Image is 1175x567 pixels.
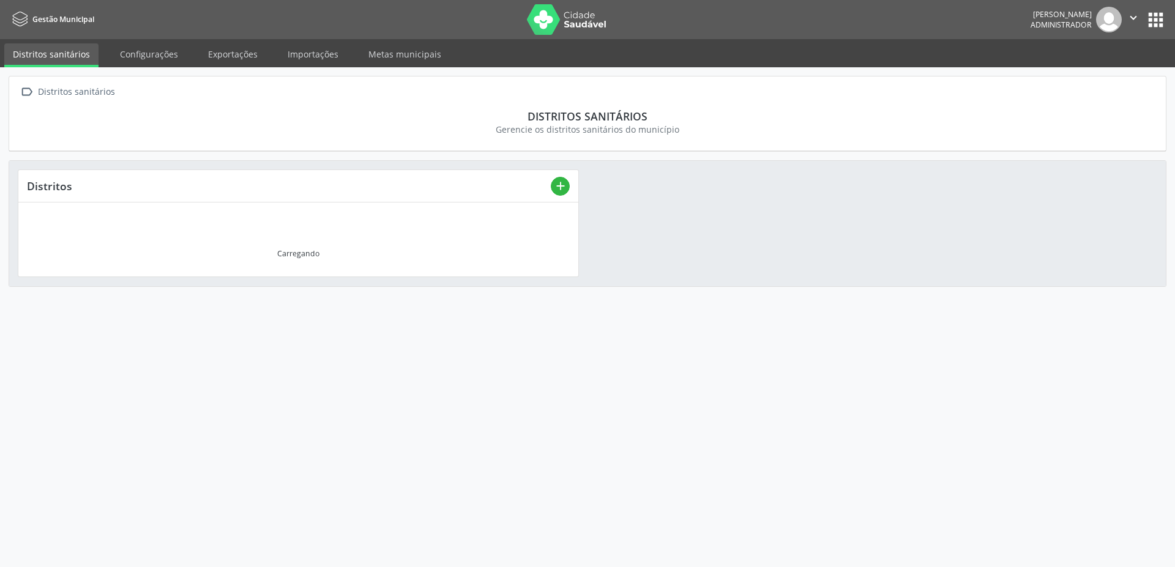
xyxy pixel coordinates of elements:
[4,43,99,67] a: Distritos sanitários
[18,83,35,101] i: 
[1127,11,1140,24] i: 
[1096,7,1122,32] img: img
[1031,9,1092,20] div: [PERSON_NAME]
[1122,7,1145,32] button: 
[26,123,1149,136] div: Gerencie os distritos sanitários do município
[277,248,319,259] div: Carregando
[18,83,117,101] a:  Distritos sanitários
[32,14,94,24] span: Gestão Municipal
[1031,20,1092,30] span: Administrador
[279,43,347,65] a: Importações
[9,9,94,29] a: Gestão Municipal
[1145,9,1166,31] button: apps
[554,179,567,193] i: add
[111,43,187,65] a: Configurações
[360,43,450,65] a: Metas municipais
[26,109,1149,123] div: Distritos sanitários
[27,179,551,193] div: Distritos
[200,43,266,65] a: Exportações
[35,83,117,101] div: Distritos sanitários
[551,177,570,196] button: add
